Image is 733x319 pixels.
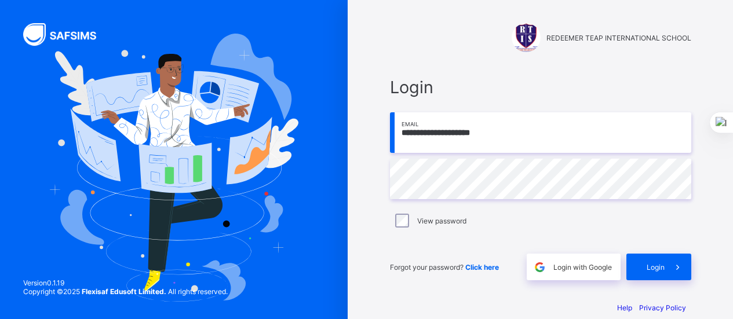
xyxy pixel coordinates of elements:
a: Click here [465,263,499,272]
span: Forgot your password? [390,263,499,272]
strong: Flexisaf Edusoft Limited. [82,287,166,296]
span: Login [390,77,691,97]
img: google.396cfc9801f0270233282035f929180a.svg [533,261,546,274]
label: View password [417,217,466,225]
img: Hero Image [49,34,299,302]
a: Privacy Policy [639,303,686,312]
span: Login with Google [553,263,612,272]
span: Version 0.1.19 [23,278,228,287]
span: Login [647,263,665,272]
img: SAFSIMS Logo [23,23,110,46]
span: REDEEMER TEAP INTERNATIONAL SCHOOL [546,34,691,42]
span: Copyright © 2025 All rights reserved. [23,287,228,296]
a: Help [617,303,632,312]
